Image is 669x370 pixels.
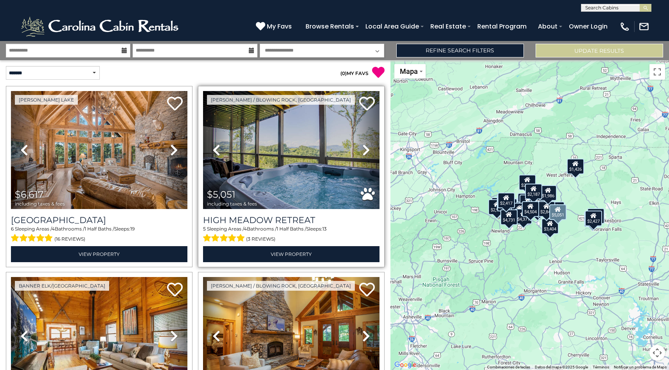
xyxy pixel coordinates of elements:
[396,44,524,57] a: Refine Search Filters
[359,282,375,299] a: Add to favorites
[322,226,327,232] span: 13
[340,70,369,76] a: (0)MY FAVS
[203,225,379,244] div: Sleeping Areas / Bathrooms / Sleeps:
[207,201,257,206] span: including taxes & fees
[11,246,187,262] a: View Property
[207,95,355,105] a: [PERSON_NAME] / Blowing Rock, [GEOGRAPHIC_DATA]
[517,193,534,209] div: $4,869
[277,226,306,232] span: 1 Half Baths /
[246,234,275,244] span: (3 reviews)
[167,282,183,299] a: Add to favorites
[534,20,561,33] a: About
[522,201,539,217] div: $4,504
[130,226,135,232] span: 19
[584,210,602,226] div: $2,427
[540,185,557,200] div: $1,986
[426,20,470,33] a: Real Estate
[649,345,665,361] button: Controles de visualización del mapa
[567,158,584,174] div: $1,426
[203,215,379,225] a: High Meadow Retreat
[203,91,379,209] img: thumbnail_164754158.jpeg
[538,201,555,216] div: $2,847
[267,21,292,31] span: My Favs
[500,209,517,225] div: $4,731
[15,189,43,200] span: $6,617
[511,203,528,218] div: $2,424
[340,70,347,76] span: ( )
[20,15,182,38] img: White-1-2.png
[392,360,418,370] img: Google
[54,234,85,244] span: (16 reviews)
[15,95,78,105] a: [PERSON_NAME] Lake
[593,365,609,369] a: Términos (se abre en una nueva pestaña)
[541,218,559,234] div: $3,404
[392,360,418,370] a: Abre esta zona en Google Maps (se abre en una nueva ventana)
[565,20,611,33] a: Owner Login
[342,70,345,76] span: 0
[361,20,423,33] a: Local Area Guide
[547,202,565,217] div: $5,930
[536,44,663,57] button: Update Results
[498,192,515,208] div: $2,417
[359,96,375,113] a: Add to favorites
[487,365,530,370] button: Combinaciones de teclas
[400,67,418,75] span: Mapa
[614,365,667,369] a: Notificar un problema de Maps
[619,21,630,32] img: phone-regular-white.png
[520,194,537,210] div: $2,757
[244,226,247,232] span: 4
[207,281,355,291] a: [PERSON_NAME] / Blowing Rock, [GEOGRAPHIC_DATA]
[11,225,187,244] div: Sleeping Areas / Bathrooms / Sleeps:
[535,365,588,369] span: Datos del mapa ©2025 Google
[649,64,665,80] button: Cambiar a la vista en pantalla completa
[518,175,536,190] div: $2,833
[15,201,65,206] span: including taxes & fees
[488,199,505,214] div: $2,953
[302,20,358,33] a: Browse Rentals
[525,183,542,199] div: $2,187
[11,91,187,209] img: thumbnail_163277924.jpeg
[85,226,114,232] span: 1 Half Baths /
[473,20,531,33] a: Rental Program
[15,281,109,291] a: Banner Elk/[GEOGRAPHIC_DATA]
[256,21,294,32] a: My Favs
[11,215,187,225] h3: Lake Haven Lodge
[167,96,183,113] a: Add to favorites
[549,204,566,220] div: $5,051
[394,64,426,79] button: Cambiar estilo de mapa
[203,246,379,262] a: View Property
[203,226,206,232] span: 5
[207,189,236,200] span: $5,051
[52,226,55,232] span: 4
[638,21,649,32] img: mail-regular-white.png
[587,208,604,223] div: $6,617
[497,195,514,211] div: $3,408
[584,211,601,227] div: $2,383
[11,226,14,232] span: 6
[515,208,532,224] div: $4,371
[11,215,187,225] a: [GEOGRAPHIC_DATA]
